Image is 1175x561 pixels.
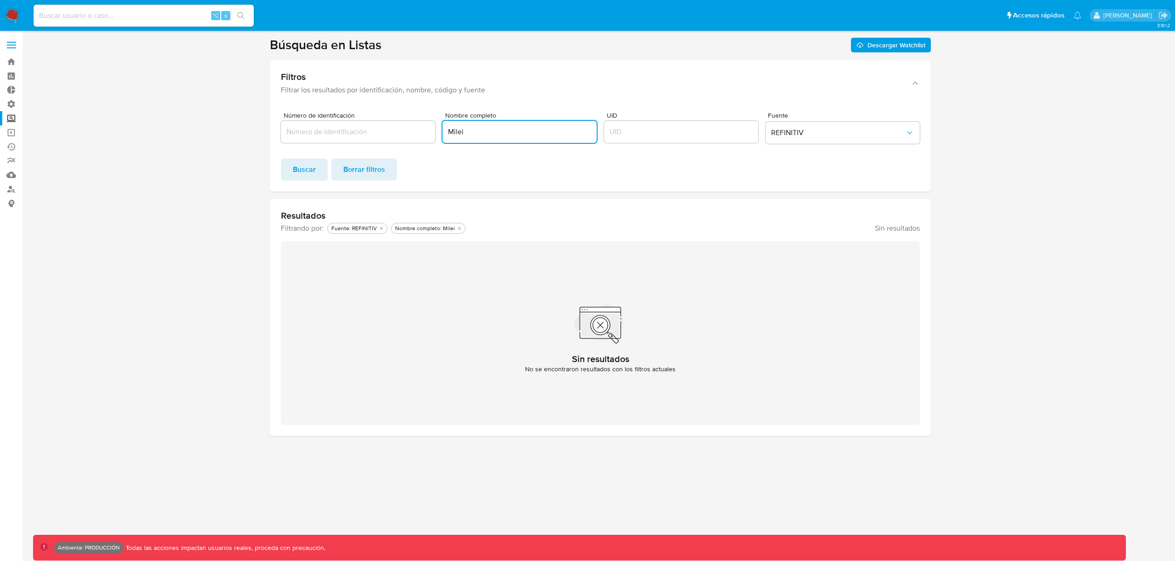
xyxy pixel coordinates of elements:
span: s [224,11,227,20]
a: Salir [1158,11,1168,20]
a: Notificaciones [1074,11,1081,19]
input: Buscar usuario o caso... [34,10,254,22]
span: Accesos rápidos [1013,11,1064,20]
p: Todas las acciones impactan usuarios reales, proceda con precaución. [123,544,325,552]
p: Ambiente: PRODUCCIÓN [58,546,120,550]
button: search-icon [231,9,250,22]
p: joaquin.dolcemascolo@mercadolibre.com [1103,11,1155,20]
span: ⌥ [212,11,219,20]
